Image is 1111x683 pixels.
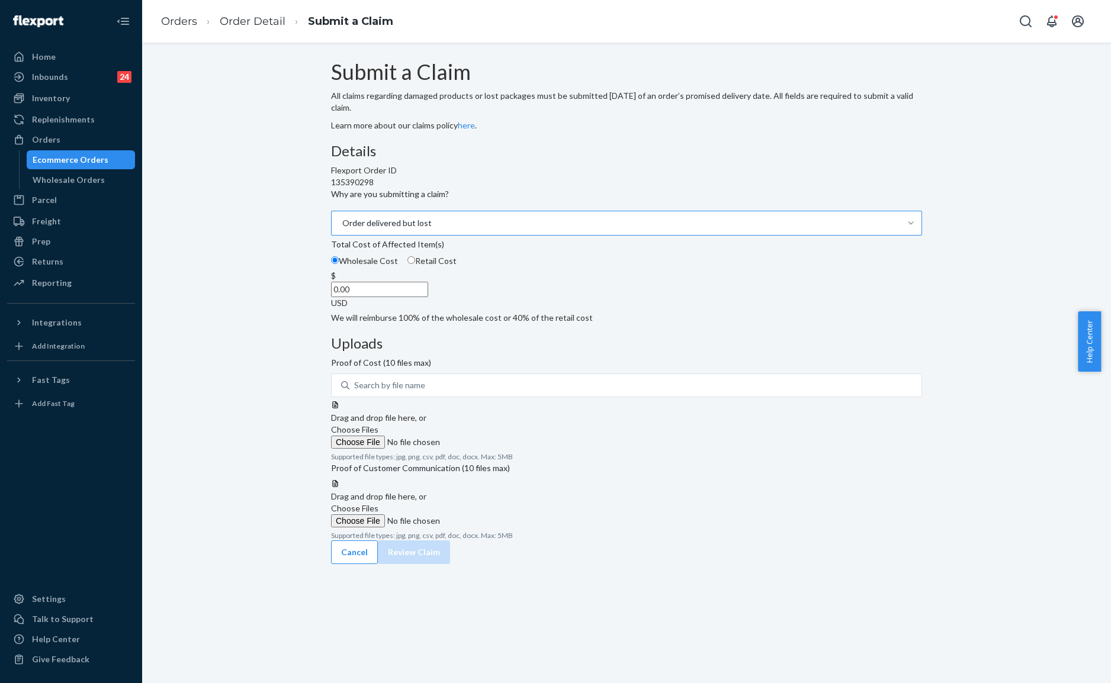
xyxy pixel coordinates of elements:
[7,650,135,669] button: Give Feedback
[7,610,135,629] a: Talk to Support
[32,236,50,247] div: Prep
[331,452,922,462] p: Supported file types: jpg, png, csv, pdf, doc, docx. Max: 5MB
[331,436,492,449] input: Choose Files
[32,593,66,605] div: Settings
[331,424,378,434] span: Choose Files
[331,256,339,264] input: Wholesale Cost
[7,89,135,108] a: Inventory
[32,633,80,645] div: Help Center
[32,277,72,289] div: Reporting
[32,613,94,625] div: Talk to Support
[331,188,449,200] p: Why are you submitting a claim?
[331,357,431,373] span: Proof of Cost (10 files max)
[407,256,415,264] input: Retail Cost
[331,282,428,297] input: $USD
[32,341,85,351] div: Add Integration
[1040,9,1064,33] button: Open notifications
[342,217,432,229] div: Order delivered but lost
[1014,9,1038,33] button: Open Search Box
[331,462,510,479] span: Proof of Customer Communication (10 files max)
[1066,9,1090,33] button: Open account menu
[32,51,56,63] div: Home
[7,273,135,292] a: Reporting
[415,256,457,266] span: Retail Cost
[220,15,285,28] a: Order Detail
[331,165,922,176] div: Flexport Order ID
[32,374,70,386] div: Fast Tags
[161,15,197,28] a: Orders
[7,110,135,129] a: Replenishments
[331,503,378,513] span: Choose Files
[458,120,475,130] a: here
[33,174,105,186] div: Wholesale Orders
[331,60,922,84] h1: Submit a Claim
[331,120,922,131] p: Learn more about our claims policy .
[7,337,135,356] a: Add Integration
[331,312,922,324] p: We will reimburse 100% of the wholesale cost or 40% of the retail cost
[331,239,444,255] span: Total Cost of Affected Item(s)
[7,212,135,231] a: Freight
[13,15,63,27] img: Flexport logo
[111,9,135,33] button: Close Navigation
[331,412,922,424] div: Drag and drop file here, or
[378,540,450,564] button: Review Claim
[7,47,135,66] a: Home
[331,540,378,564] button: Cancel
[1078,311,1101,372] button: Help Center
[32,71,68,83] div: Inbounds
[308,15,393,28] a: Submit a Claim
[32,114,95,125] div: Replenishments
[7,371,135,389] button: Fast Tags
[331,176,922,188] div: 135390298
[331,143,922,159] h3: Details
[27,150,136,169] a: Ecommerce Orders
[32,92,70,104] div: Inventory
[117,71,131,83] div: 24
[331,514,492,527] input: Choose Files
[339,256,398,266] span: Wholesale Cost
[32,215,61,227] div: Freight
[354,379,425,391] div: Search by file name
[7,394,135,413] a: Add Fast Tag
[7,232,135,251] a: Prep
[7,191,135,210] a: Parcel
[32,317,82,328] div: Integrations
[331,90,922,114] p: All claims regarding damaged products or lost packages must be submitted [DATE] of an order’s pro...
[32,256,63,268] div: Returns
[7,67,135,86] a: Inbounds24
[331,270,922,282] div: $
[7,252,135,271] a: Returns
[331,491,922,502] div: Drag and drop file here, or
[33,154,108,166] div: Ecommerce Orders
[27,170,136,189] a: Wholesale Orders
[7,630,135,649] a: Help Center
[331,530,922,540] p: Supported file types: jpg, png, csv, pdf, doc, docx. Max: 5MB
[331,336,922,351] h3: Uploads
[7,130,135,149] a: Orders
[7,589,135,608] a: Settings
[152,4,403,39] ol: breadcrumbs
[7,313,135,332] button: Integrations
[32,653,89,665] div: Give Feedback
[331,297,922,309] div: USD
[32,194,57,206] div: Parcel
[32,134,60,146] div: Orders
[32,398,75,408] div: Add Fast Tag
